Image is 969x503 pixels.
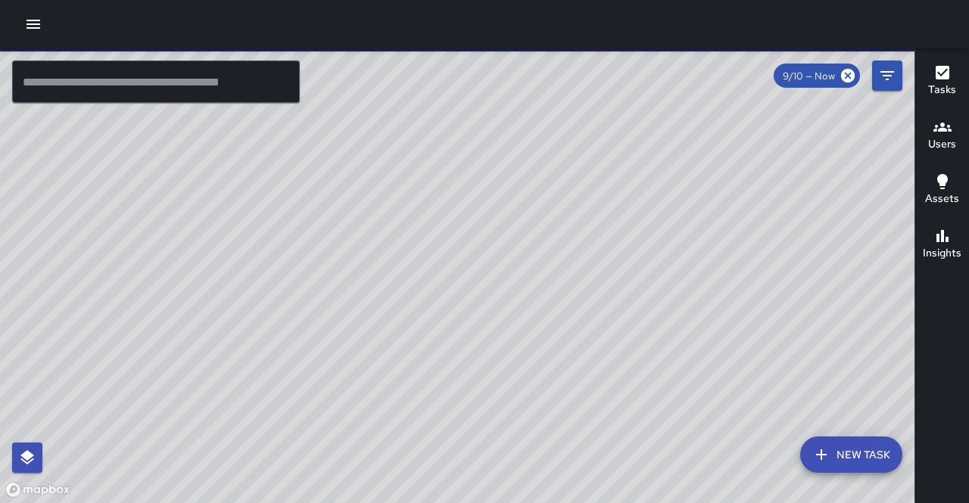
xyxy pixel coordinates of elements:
[915,109,969,163] button: Users
[925,191,959,207] h6: Assets
[915,218,969,272] button: Insights
[923,245,961,262] h6: Insights
[928,136,956,153] h6: Users
[915,163,969,218] button: Assets
[872,61,902,91] button: Filters
[915,54,969,109] button: Tasks
[774,64,860,88] div: 9/10 — Now
[800,436,902,473] button: New Task
[928,82,956,98] h6: Tasks
[774,70,844,82] span: 9/10 — Now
